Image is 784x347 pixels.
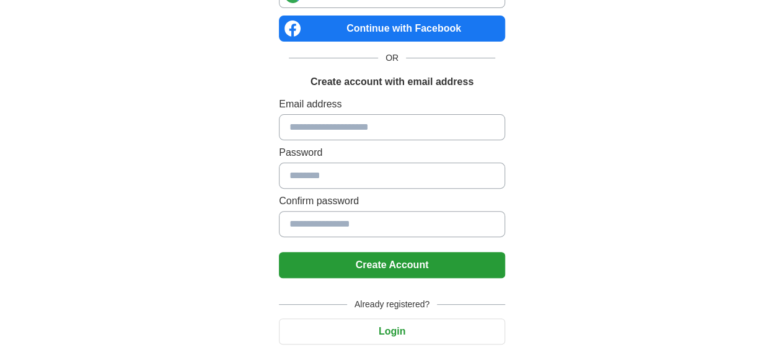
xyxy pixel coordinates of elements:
button: Create Account [279,252,505,278]
span: OR [378,52,406,65]
h1: Create account with email address [311,74,473,89]
span: Already registered? [347,298,437,311]
a: Continue with Facebook [279,16,505,42]
button: Login [279,318,505,345]
a: Login [279,326,505,336]
label: Confirm password [279,194,505,209]
label: Password [279,145,505,160]
label: Email address [279,97,505,112]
